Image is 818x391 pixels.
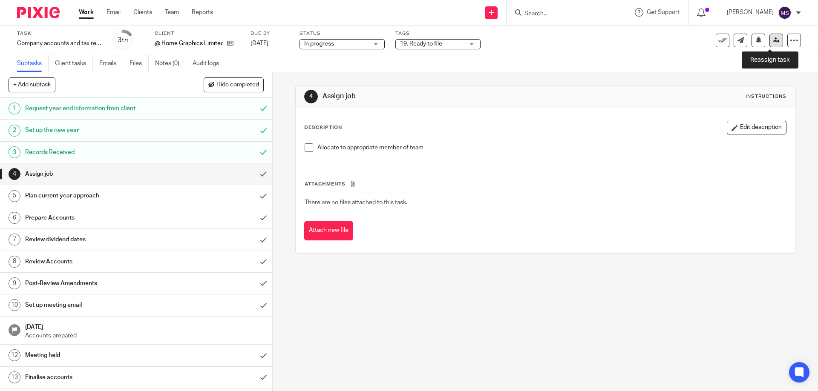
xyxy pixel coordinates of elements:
label: Task [17,30,102,37]
span: There are no files attached to this task. [305,200,407,205]
button: + Add subtask [9,77,55,92]
a: Files [130,55,149,72]
h1: Post-Review Amendments [25,277,173,290]
h1: Set up the new year [25,124,173,137]
div: 1 [9,103,20,114]
div: 3 [9,146,20,158]
a: Audit logs [193,55,225,72]
h1: Plan current year approach [25,189,173,202]
span: 19. Ready to file [400,41,442,47]
a: Notes (0) [155,55,186,72]
a: Subtasks [17,55,49,72]
div: 7 [9,234,20,245]
span: [DATE] [251,40,268,46]
label: Status [300,30,385,37]
span: Get Support [647,9,680,15]
div: 6 [9,212,20,224]
div: 2 [9,125,20,137]
span: Attachments [305,182,346,186]
div: 9 [9,277,20,289]
button: Hide completed [204,77,264,92]
span: In progress [304,41,334,47]
a: Work [79,8,94,17]
label: Tags [395,30,481,37]
button: Attach new file [304,221,353,240]
h1: Set up meeting email [25,299,173,311]
small: /21 [121,38,129,43]
p: Description [304,124,342,131]
div: 4 [304,90,318,103]
a: Clients [133,8,152,17]
div: 12 [9,349,20,361]
h1: [DATE] [25,321,264,331]
div: Instructions [746,93,786,100]
h1: Assign job [323,92,564,101]
p: @ Home Graphics Limited [155,39,223,48]
button: Edit description [727,121,786,134]
a: Client tasks [55,55,93,72]
img: svg%3E [778,6,792,20]
a: Team [165,8,179,17]
p: Accounts prepared [25,331,264,340]
div: Company accounts and tax return [17,39,102,48]
label: Client [155,30,240,37]
h1: Finalise accounts [25,371,173,384]
a: Reports [192,8,213,17]
a: Emails [99,55,123,72]
h1: Prepare Accounts [25,211,173,224]
input: Search [524,10,600,18]
img: Pixie [17,7,60,18]
p: Allocate to appropriate member of team [317,143,786,152]
div: 5 [9,190,20,202]
p: [PERSON_NAME] [727,8,774,17]
div: 10 [9,299,20,311]
div: 8 [9,256,20,268]
h1: Records Received [25,146,173,159]
h1: Meeting held [25,349,173,362]
a: Email [107,8,121,17]
h1: Review Accounts [25,255,173,268]
h1: Request year end information from client [25,102,173,115]
div: 13 [9,371,20,383]
span: Hide completed [216,82,259,88]
h1: Review dividend dates [25,233,173,246]
h1: Assign job [25,168,173,180]
div: 3 [118,35,129,45]
div: 4 [9,168,20,180]
label: Due by [251,30,289,37]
